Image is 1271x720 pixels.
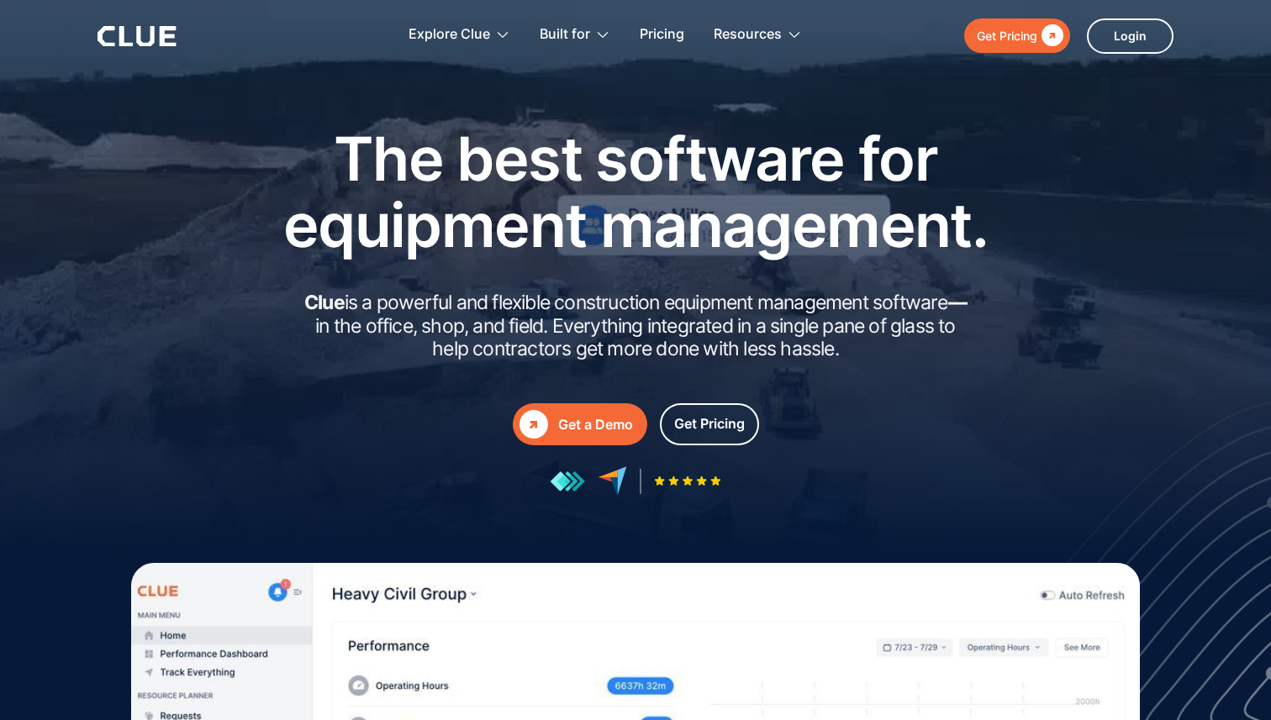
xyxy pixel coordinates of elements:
[540,8,610,61] div: Built for
[558,414,633,435] div: Get a Demo
[598,466,627,496] img: reviews at capterra
[714,8,802,61] div: Resources
[1087,18,1173,54] a: Login
[968,485,1271,720] iframe: Chat Widget
[409,8,490,61] div: Explore Clue
[257,125,1014,258] h1: The best software for equipment management.
[660,403,759,445] a: Get Pricing
[550,470,585,492] img: reviews at getapp
[519,410,548,439] div: 
[304,291,345,314] strong: Clue
[714,8,782,61] div: Resources
[968,485,1271,720] div: Widget de chat
[409,8,510,61] div: Explore Clue
[540,8,590,61] div: Built for
[513,403,647,445] a: Get a Demo
[674,413,745,434] div: Get Pricing
[299,292,972,361] h2: is a powerful and flexible construction equipment management software in the office, shop, and fi...
[640,8,684,61] a: Pricing
[948,291,967,314] strong: —
[964,18,1070,53] a: Get Pricing
[1037,25,1063,46] div: 
[977,25,1037,46] div: Get Pricing
[654,476,721,486] img: Five-star rating icon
